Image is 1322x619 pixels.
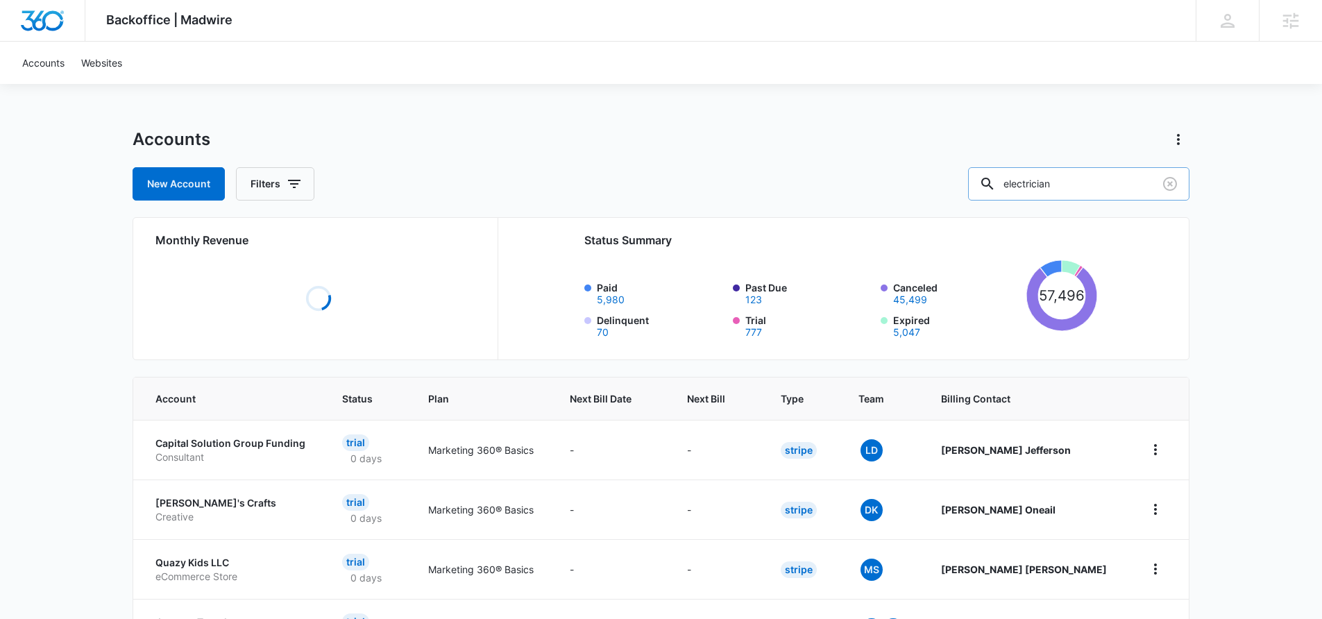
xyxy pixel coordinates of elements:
[133,129,210,150] h1: Accounts
[155,391,289,406] span: Account
[597,280,724,305] label: Paid
[858,391,888,406] span: Team
[155,496,309,510] p: [PERSON_NAME]'s Crafts
[428,391,536,406] span: Plan
[861,559,883,581] span: MS
[1144,498,1167,520] button: home
[73,42,130,84] a: Websites
[745,280,873,305] label: Past Due
[428,502,536,517] p: Marketing 360® Basics
[670,420,764,480] td: -
[941,563,1107,575] strong: [PERSON_NAME] [PERSON_NAME]
[893,280,1021,305] label: Canceled
[155,556,309,583] a: Quazy Kids LLCeCommerce Store
[745,313,873,337] label: Trial
[941,444,1071,456] strong: [PERSON_NAME] Jefferson
[597,313,724,337] label: Delinquent
[687,391,727,406] span: Next Bill
[941,504,1056,516] strong: [PERSON_NAME] Oneail
[941,391,1111,406] span: Billing Contact
[597,295,625,305] button: Paid
[428,562,536,577] p: Marketing 360® Basics
[342,391,374,406] span: Status
[155,436,309,464] a: Capital Solution Group FundingConsultant
[893,328,920,337] button: Expired
[428,443,536,457] p: Marketing 360® Basics
[553,480,670,539] td: -
[155,570,309,584] p: eCommerce Store
[1039,287,1085,304] tspan: 57,496
[342,434,369,451] div: Trial
[342,451,390,466] p: 0 days
[1144,439,1167,461] button: home
[781,391,805,406] span: Type
[155,496,309,523] a: [PERSON_NAME]'s CraftsCreative
[14,42,73,84] a: Accounts
[861,499,883,521] span: DK
[893,313,1021,337] label: Expired
[584,232,1097,248] h2: Status Summary
[968,167,1189,201] input: Search
[861,439,883,461] span: LD
[155,450,309,464] p: Consultant
[106,12,232,27] span: Backoffice | Madwire
[342,570,390,585] p: 0 days
[781,442,817,459] div: Stripe
[597,328,609,337] button: Delinquent
[342,494,369,511] div: Trial
[1159,173,1181,195] button: Clear
[133,167,225,201] a: New Account
[781,561,817,578] div: Stripe
[155,510,309,524] p: Creative
[236,167,314,201] button: Filters
[155,556,309,570] p: Quazy Kids LLC
[553,539,670,599] td: -
[781,502,817,518] div: Stripe
[893,295,927,305] button: Canceled
[670,480,764,539] td: -
[342,554,369,570] div: Trial
[1167,128,1189,151] button: Actions
[553,420,670,480] td: -
[155,232,481,248] h2: Monthly Revenue
[745,295,762,305] button: Past Due
[570,391,634,406] span: Next Bill Date
[670,539,764,599] td: -
[745,328,762,337] button: Trial
[342,511,390,525] p: 0 days
[155,436,309,450] p: Capital Solution Group Funding
[1144,558,1167,580] button: home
